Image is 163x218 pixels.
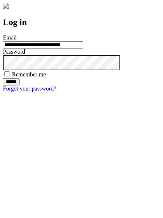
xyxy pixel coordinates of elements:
[3,3,9,9] img: logo-4e3dc11c47720685a147b03b5a06dd966a58ff35d612b21f08c02c0306f2b779.png
[3,17,160,27] h2: Log in
[3,34,17,41] label: Email
[3,85,56,92] a: Forgot your password?
[3,49,25,55] label: Password
[12,71,46,77] label: Remember me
